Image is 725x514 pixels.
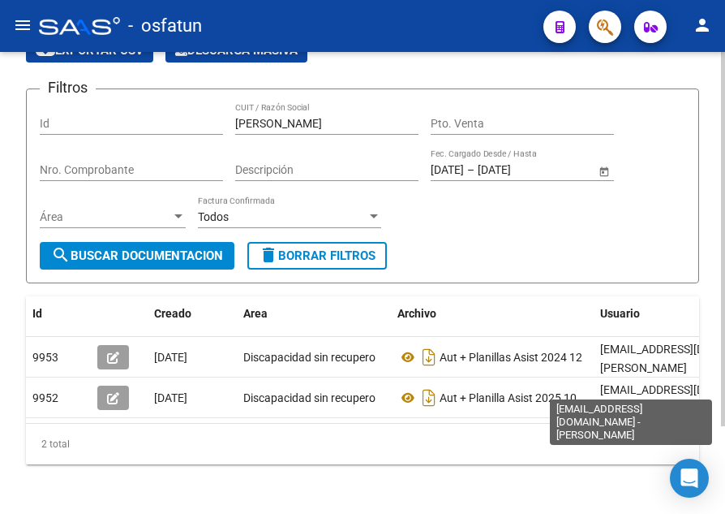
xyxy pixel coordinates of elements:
span: Creado [154,307,191,320]
input: End date [478,163,557,177]
span: Borrar Filtros [259,248,375,263]
span: Aut + Planillas Asist 2024 12 [440,351,582,364]
span: Exportar CSV [36,43,144,58]
span: Todos [198,210,229,223]
datatable-header-cell: Id [26,296,91,331]
span: Aut + Planilla Asist 2025 10 [440,391,577,404]
span: [DATE] [154,351,187,364]
button: Open calendar [595,162,612,179]
h3: Filtros [40,76,96,99]
span: Discapacidad sin recupero [243,391,375,404]
button: Buscar Documentacion [40,242,234,270]
span: Usuario [600,307,640,320]
div: Open Intercom Messenger [670,459,709,498]
mat-icon: search [51,245,71,265]
span: – [467,163,474,177]
button: Borrar Filtros [247,242,387,270]
span: 9952 [32,391,58,404]
span: Archivo [397,307,436,320]
mat-icon: menu [13,15,32,35]
datatable-header-cell: Creado [148,296,237,331]
span: Id [32,307,42,320]
i: Descargar documento [418,344,440,370]
input: Start date [431,163,464,177]
span: 9953 [32,351,58,364]
div: 2 total [26,424,699,464]
mat-icon: person [693,15,712,35]
i: Descargar documento [418,385,440,411]
span: - osfatun [128,8,202,44]
span: Discapacidad sin recupero [243,351,375,364]
datatable-header-cell: Area [237,296,391,331]
span: Area [243,307,268,320]
datatable-header-cell: Archivo [391,296,594,331]
span: Área [40,210,171,224]
mat-icon: delete [259,245,278,265]
span: [DATE] [154,391,187,404]
span: Buscar Documentacion [51,248,223,263]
